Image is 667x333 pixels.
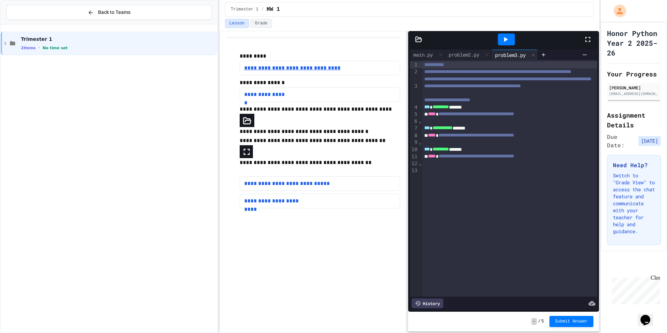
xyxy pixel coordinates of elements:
[6,5,212,20] button: Back to Teams
[410,160,419,167] div: 12
[410,68,419,83] div: 2
[607,28,661,58] h1: Honor Python Year 2 2025-26
[3,3,48,44] div: Chat with us now!Close
[410,139,419,146] div: 9
[410,167,419,174] div: 13
[607,110,661,130] h2: Assignment Details
[410,146,419,153] div: 10
[445,51,483,58] div: problem2.py
[21,46,36,50] span: 2 items
[418,161,422,166] span: Fold line
[492,50,538,60] div: problem3.py
[555,319,588,324] span: Submit Answer
[225,19,249,28] button: Lesson
[638,136,661,146] span: [DATE]
[609,91,659,96] div: [EMAIL_ADDRESS][DOMAIN_NAME]
[410,118,419,125] div: 6
[607,69,661,79] h2: Your Progress
[38,45,40,51] span: •
[410,61,419,68] div: 1
[418,118,422,124] span: Fold line
[410,104,419,111] div: 4
[607,133,636,149] span: Due Date:
[261,7,264,12] span: /
[250,19,272,28] button: Grade
[531,318,537,325] span: -
[410,153,419,160] div: 11
[410,83,419,104] div: 3
[410,125,419,132] div: 7
[609,84,659,91] div: [PERSON_NAME]
[445,50,492,60] div: problem2.py
[21,36,216,42] span: Trimester 1
[410,51,436,58] div: main.py
[606,3,628,19] div: My Account
[412,298,443,308] div: History
[538,319,541,324] span: /
[98,9,130,16] span: Back to Teams
[231,7,258,12] span: Trimester 1
[410,111,419,118] div: 5
[609,275,660,304] iframe: chat widget
[638,305,660,326] iframe: chat widget
[492,51,529,59] div: problem3.py
[418,140,422,145] span: Fold line
[410,132,419,139] div: 8
[267,5,280,14] span: HW 1
[541,319,544,324] span: 5
[613,172,655,235] p: Switch to "Grade View" to access the chat feature and communicate with your teacher for help and ...
[43,46,68,50] span: No time set
[410,50,445,60] div: main.py
[613,161,655,169] h3: Need Help?
[549,316,593,327] button: Submit Answer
